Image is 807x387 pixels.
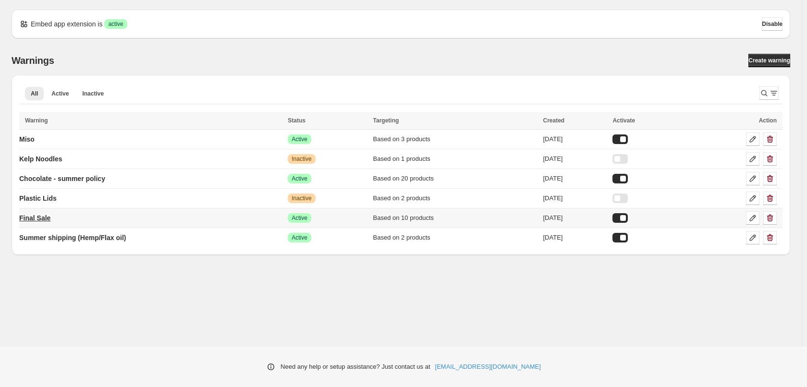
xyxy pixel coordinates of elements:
[373,213,538,223] div: Based on 10 products
[19,154,62,164] p: Kelp Noodles
[373,154,538,164] div: Based on 1 products
[373,134,538,144] div: Based on 3 products
[108,20,123,28] span: active
[759,117,777,124] span: Action
[292,214,307,222] span: Active
[543,174,607,183] div: [DATE]
[435,362,541,372] a: [EMAIL_ADDRESS][DOMAIN_NAME]
[762,17,783,31] button: Disable
[31,90,38,97] span: All
[19,193,57,203] p: Plastic Lids
[288,117,306,124] span: Status
[543,117,565,124] span: Created
[373,193,538,203] div: Based on 2 products
[759,86,779,100] button: Search and filter results
[292,175,307,182] span: Active
[543,154,607,164] div: [DATE]
[373,174,538,183] div: Based on 20 products
[612,117,635,124] span: Activate
[19,134,35,144] p: Miso
[19,151,62,167] a: Kelp Noodles
[31,19,102,29] p: Embed app extension is
[19,210,50,226] a: Final Sale
[19,230,126,245] a: Summer shipping (Hemp/Flax oil)
[19,233,126,242] p: Summer shipping (Hemp/Flax oil)
[292,135,307,143] span: Active
[19,174,105,183] p: Chocolate - summer policy
[19,171,105,186] a: Chocolate - summer policy
[51,90,69,97] span: Active
[543,193,607,203] div: [DATE]
[19,132,35,147] a: Miso
[82,90,104,97] span: Inactive
[292,194,311,202] span: Inactive
[25,117,48,124] span: Warning
[12,55,54,66] h2: Warnings
[19,191,57,206] a: Plastic Lids
[373,117,399,124] span: Targeting
[543,233,607,242] div: [DATE]
[543,213,607,223] div: [DATE]
[19,213,50,223] p: Final Sale
[373,233,538,242] div: Based on 2 products
[762,20,783,28] span: Disable
[543,134,607,144] div: [DATE]
[748,54,790,67] a: Create warning
[748,57,790,64] span: Create warning
[292,155,311,163] span: Inactive
[292,234,307,242] span: Active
